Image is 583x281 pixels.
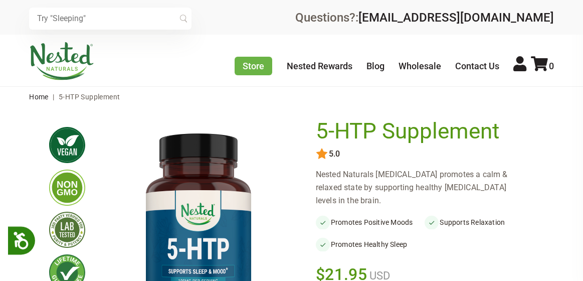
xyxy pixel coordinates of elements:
a: Home [29,93,49,101]
li: Supports Relaxation [425,215,534,229]
h1: 5-HTP Supplement [316,119,529,144]
a: Nested Rewards [287,61,352,71]
li: Promotes Positive Moods [316,215,425,229]
input: Try "Sleeping" [29,8,191,30]
span: 0 [549,61,554,71]
img: gmofree [49,170,85,206]
img: thirdpartytested [49,212,85,248]
div: Nested Naturals [MEDICAL_DATA] promotes a calm & relaxed state by supporting healthy [MEDICAL_DAT... [316,168,534,207]
span: | [50,93,57,101]
div: Questions?: [295,12,554,24]
img: star.svg [316,148,328,160]
a: Wholesale [399,61,441,71]
nav: breadcrumbs [29,87,554,107]
a: [EMAIL_ADDRESS][DOMAIN_NAME] [358,11,554,25]
li: Promotes Healthy Sleep [316,237,425,251]
a: Blog [366,61,384,71]
a: 0 [531,61,554,71]
a: Store [235,57,272,75]
img: Nested Naturals [29,42,94,80]
img: vegan [49,127,85,163]
span: 5-HTP Supplement [59,93,120,101]
a: Contact Us [455,61,499,71]
span: 5.0 [328,150,340,159]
